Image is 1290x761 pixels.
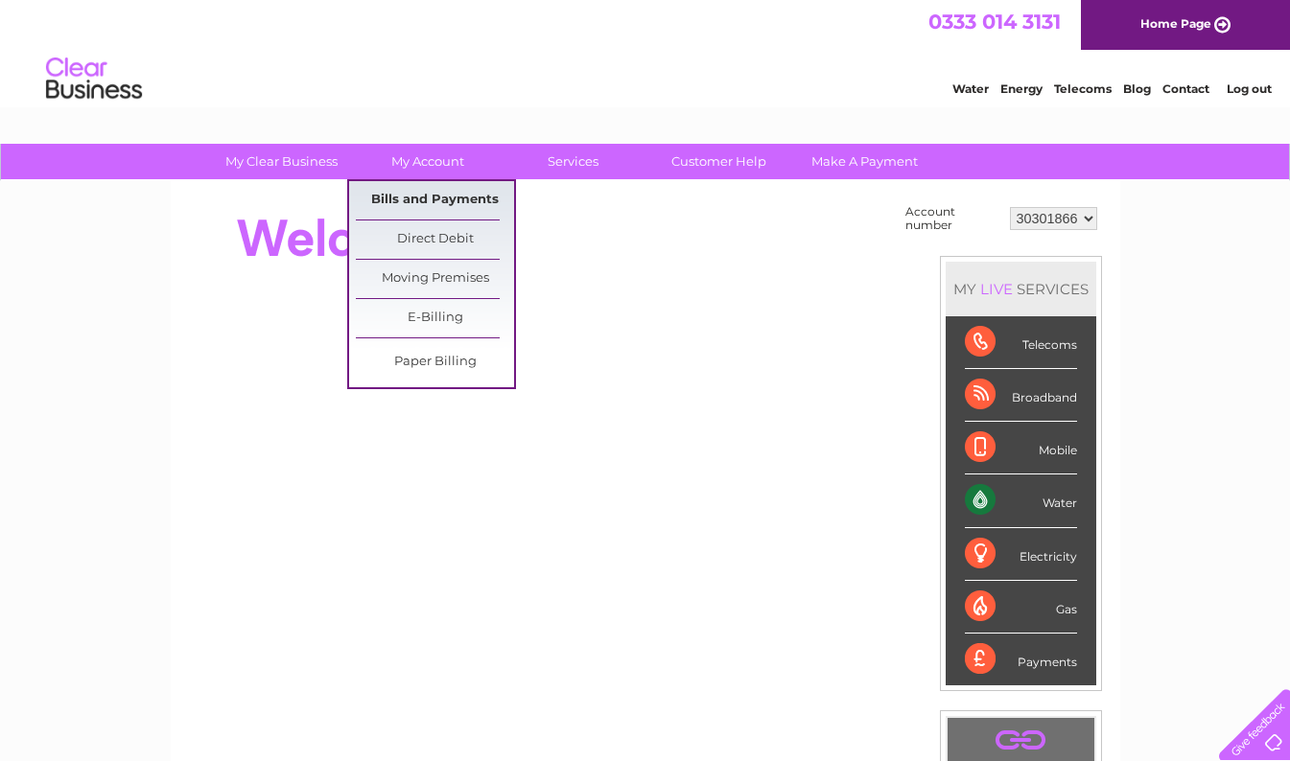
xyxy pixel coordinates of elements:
[494,144,652,179] a: Services
[952,723,1090,756] a: .
[356,299,514,337] a: E-Billing
[946,262,1096,316] div: MY SERVICES
[965,474,1077,527] div: Water
[1162,81,1209,96] a: Contact
[965,581,1077,634] div: Gas
[1227,81,1272,96] a: Log out
[976,280,1017,298] div: LIVE
[965,369,1077,422] div: Broadband
[356,181,514,219] a: Bills and Payments
[1000,81,1043,96] a: Energy
[786,144,944,179] a: Make A Payment
[928,10,1061,34] a: 0333 014 3131
[952,81,989,96] a: Water
[356,343,514,381] a: Paper Billing
[965,422,1077,474] div: Mobile
[1123,81,1151,96] a: Blog
[193,11,1099,93] div: Clear Business is a trading name of Verastar Limited (registered in [GEOGRAPHIC_DATA] No. 3667643...
[45,50,143,108] img: logo.png
[965,316,1077,369] div: Telecoms
[1054,81,1112,96] a: Telecoms
[356,260,514,298] a: Moving Premises
[356,220,514,259] a: Direct Debit
[202,144,361,179] a: My Clear Business
[640,144,798,179] a: Customer Help
[965,634,1077,685] div: Payments
[901,200,1005,237] td: Account number
[965,528,1077,581] div: Electricity
[348,144,506,179] a: My Account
